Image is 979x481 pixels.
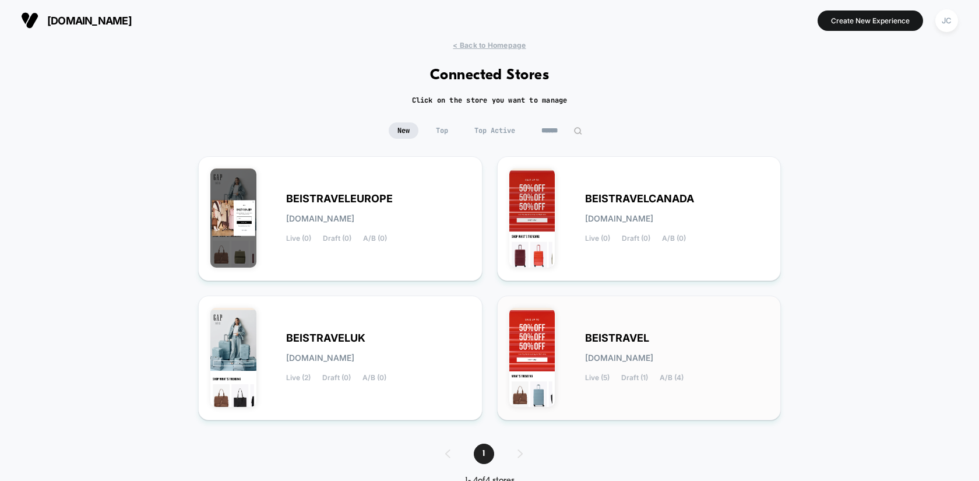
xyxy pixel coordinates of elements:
[286,354,354,362] span: [DOMAIN_NAME]
[818,10,923,31] button: Create New Experience
[430,67,550,84] h1: Connected Stores
[662,234,686,243] span: A/B (0)
[362,374,386,382] span: A/B (0)
[286,195,393,203] span: BEISTRAVELEUROPE
[585,354,653,362] span: [DOMAIN_NAME]
[17,11,135,30] button: [DOMAIN_NAME]
[427,122,457,139] span: Top
[21,12,38,29] img: Visually logo
[412,96,568,105] h2: Click on the store you want to manage
[622,234,650,243] span: Draft (0)
[322,374,351,382] span: Draft (0)
[323,234,351,243] span: Draft (0)
[210,308,256,407] img: BEISTRAVELUK
[466,122,524,139] span: Top Active
[932,9,962,33] button: JC
[286,215,354,223] span: [DOMAIN_NAME]
[585,215,653,223] span: [DOMAIN_NAME]
[935,9,958,32] div: JC
[585,234,610,243] span: Live (0)
[389,122,418,139] span: New
[621,374,648,382] span: Draft (1)
[660,374,684,382] span: A/B (4)
[509,308,555,407] img: BEISTRAVEL
[585,334,649,342] span: BEISTRAVEL
[47,15,132,27] span: [DOMAIN_NAME]
[286,234,311,243] span: Live (0)
[286,374,311,382] span: Live (2)
[474,444,494,464] span: 1
[363,234,387,243] span: A/B (0)
[286,334,365,342] span: BEISTRAVELUK
[585,374,610,382] span: Live (5)
[509,168,555,268] img: BEISTRAVELCANADA
[210,168,256,268] img: BEISTRAVELEUROPE
[585,195,694,203] span: BEISTRAVELCANADA
[573,127,582,135] img: edit
[453,41,526,50] span: < Back to Homepage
